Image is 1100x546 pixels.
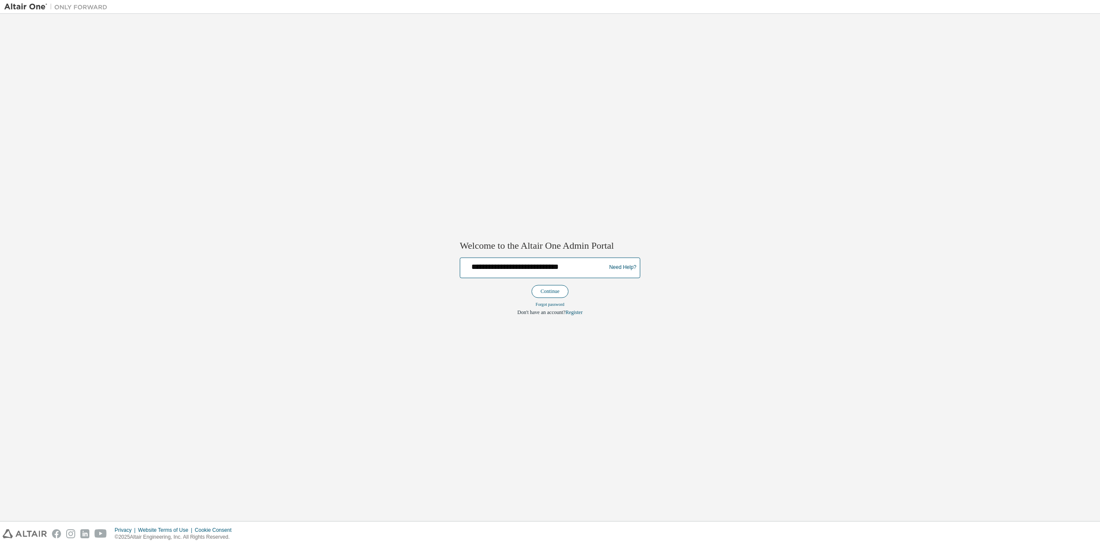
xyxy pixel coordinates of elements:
[138,527,195,534] div: Website Terms of Use
[4,3,112,11] img: Altair One
[80,529,89,538] img: linkedin.svg
[532,285,568,298] button: Continue
[115,527,138,534] div: Privacy
[536,302,565,307] a: Forgot password
[460,240,640,252] h2: Welcome to the Altair One Admin Portal
[52,529,61,538] img: facebook.svg
[3,529,47,538] img: altair_logo.svg
[517,309,565,315] span: Don't have an account?
[195,527,236,534] div: Cookie Consent
[95,529,107,538] img: youtube.svg
[66,529,75,538] img: instagram.svg
[115,534,237,541] p: © 2025 Altair Engineering, Inc. All Rights Reserved.
[565,309,583,315] a: Register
